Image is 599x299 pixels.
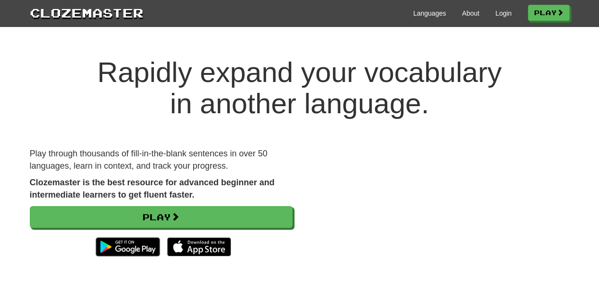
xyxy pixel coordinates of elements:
[413,9,446,18] a: Languages
[528,5,570,21] a: Play
[167,237,231,256] img: Download_on_the_App_Store_Badge_US-UK_135x40-25178aeef6eb6b83b96f5f2d004eda3bffbb37122de64afbaef7...
[462,9,480,18] a: About
[30,178,275,199] strong: Clozemaster is the best resource for advanced beginner and intermediate learners to get fluent fa...
[30,4,143,21] a: Clozemaster
[91,233,164,261] img: Get it on Google Play
[30,148,293,172] p: Play through thousands of fill-in-the-blank sentences in over 50 languages, learn in context, and...
[495,9,511,18] a: Login
[30,206,293,228] a: Play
